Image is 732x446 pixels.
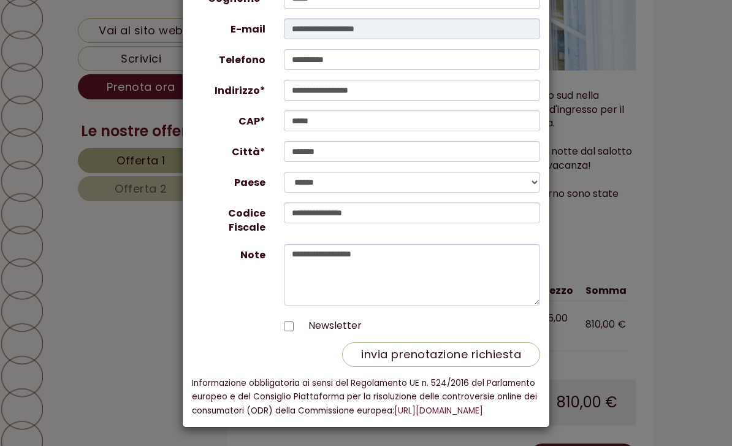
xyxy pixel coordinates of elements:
[296,319,362,333] label: Newsletter
[342,342,540,367] button: invia prenotazione richiesta
[18,62,202,71] small: 11:33
[161,9,231,29] div: mercoledì
[183,244,275,263] label: Note
[192,377,537,417] small: Informazione obbligatoria ai sensi del Regolamento UE n. 524/2016 del Parlamento europeo e del Co...
[327,320,392,345] button: Invia
[183,202,275,235] label: Codice Fiscale
[183,18,275,37] label: E-mail
[183,172,275,190] label: Paese
[183,141,275,160] label: Città*
[183,80,275,98] label: Indirizzo*
[394,405,483,417] a: [URL][DOMAIN_NAME]
[183,49,275,67] label: Telefono
[9,36,208,73] div: Buon giorno, come possiamo aiutarla?
[18,38,202,48] div: Hotel Tenz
